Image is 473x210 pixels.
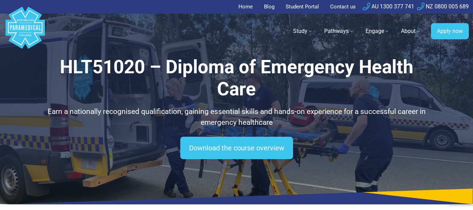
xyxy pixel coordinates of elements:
[431,23,469,39] a: Apply now
[4,14,46,49] a: Australian Paramedical College
[39,56,434,101] h1: HLT51020 – Diploma of Emergency Health Care
[39,106,434,128] p: Earn a nationally recognised qualification, gaining essential skills and hands-on experience for ...
[417,3,469,10] a: NZ 0800 005 689
[180,137,293,159] a: Download the course overview
[289,21,317,41] a: Study
[363,3,414,10] a: AU 1300 377 741
[397,21,425,41] a: About
[320,21,359,41] a: Pathways
[361,21,394,41] a: Engage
